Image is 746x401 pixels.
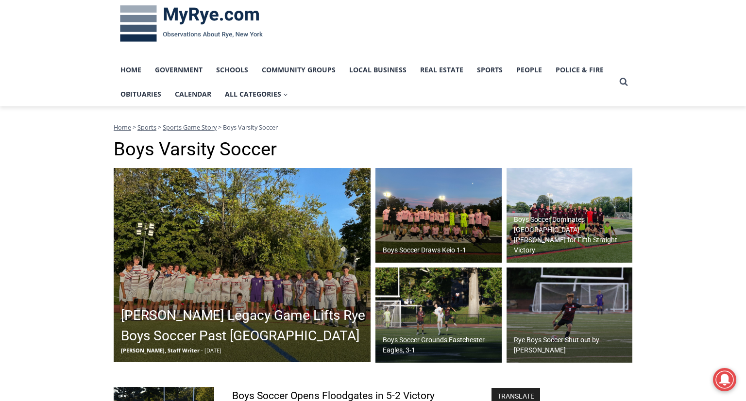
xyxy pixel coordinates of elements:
button: View Search Form [615,73,632,91]
h2: Boys Soccer Grounds Eastchester Eagles, 3-1 [383,335,499,355]
img: (PHOTO: The Rye Boys Soccer team from September 27, 2025. Credit: Daniela Arredondo.) [507,168,633,263]
a: Boys Soccer Dominates [GEOGRAPHIC_DATA][PERSON_NAME] for Fifth Straight Victory [507,168,633,263]
button: Child menu of All Categories [218,82,295,106]
h2: Rye Boys Soccer Shut out by [PERSON_NAME] [514,335,630,355]
img: (PHOTO: Rye Boys Soccer's Shun Nagata (#17) goes for a header in his team's 3-1 win over Eastches... [375,267,502,363]
h2: Boys Soccer Dominates [GEOGRAPHIC_DATA][PERSON_NAME] for Fifth Straight Victory [514,215,630,255]
span: > [158,123,161,132]
span: [DATE] [204,347,221,354]
h2: Boys Soccer Draws Keio 1-1 [383,245,466,255]
a: Sports [137,123,156,132]
span: [PERSON_NAME], Staff Writer [121,347,200,354]
span: - [201,347,203,354]
h2: [PERSON_NAME] Legacy Game Lifts Rye Boys Soccer Past [GEOGRAPHIC_DATA] [121,305,368,346]
a: Government [148,58,209,82]
span: > [218,123,221,132]
a: Calendar [168,82,218,106]
a: Boys Soccer Draws Keio 1-1 [375,168,502,263]
a: [PERSON_NAME] Legacy Game Lifts Rye Boys Soccer Past [GEOGRAPHIC_DATA] [PERSON_NAME], Staff Write... [114,168,371,362]
a: Home [114,123,131,132]
nav: Breadcrumbs [114,122,632,132]
a: Rye Boys Soccer Shut out by [PERSON_NAME] [507,267,633,363]
span: > [133,123,136,132]
span: Boys Varsity Soccer [223,123,278,132]
a: Sports [470,58,509,82]
nav: Primary Navigation [114,58,615,107]
a: Home [114,58,148,82]
h1: Boys Varsity Soccer [114,138,632,161]
a: Police & Fire [549,58,610,82]
a: People [509,58,549,82]
a: Community Groups [255,58,342,82]
img: (PHOTO: Rye Boys Soccer's Silas Kavanagh in his team's 3-0 loss to Byram Hills on Septmber 10, 20... [507,267,633,363]
a: Local Business [342,58,413,82]
a: Obituaries [114,82,168,106]
img: (PHOTO: The Rye Boys Soccer team from October 4, 2025, against Pleasantville. Credit: Daniela Arr... [114,168,371,362]
a: Boys Soccer Grounds Eastchester Eagles, 3-1 [375,267,502,363]
img: (PHOTO: The Rye Boys Soccer team from their match agains Keio Academy on September 30, 2025. Cred... [375,168,502,263]
a: Schools [209,58,255,82]
a: Real Estate [413,58,470,82]
a: Sports Game Story [163,123,217,132]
